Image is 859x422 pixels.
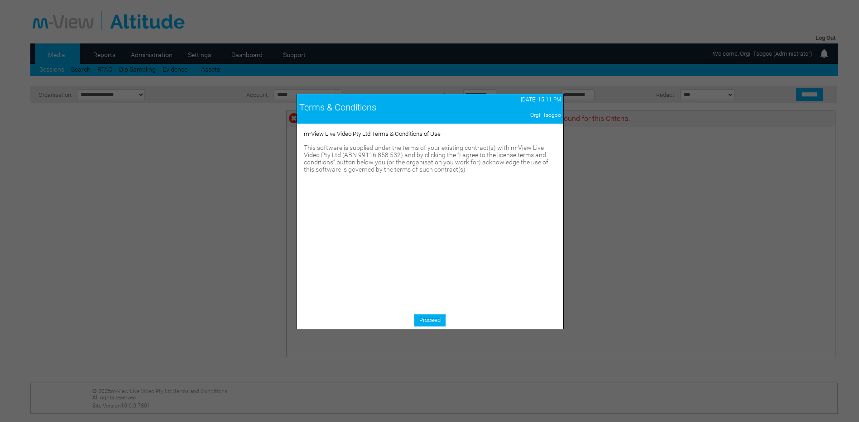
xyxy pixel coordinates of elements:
[414,314,446,326] a: Proceed
[299,102,466,113] div: Terms & Conditions
[304,130,441,137] span: m-View Live Video Pty Ltd Terms & Conditions of Use
[819,48,830,59] img: bell24.png
[304,144,548,173] span: This software is supplied under the terms of your existing contract(s) with m-View Live Video Pty...
[469,94,563,105] td: [DATE] 15:11 PM
[469,110,563,120] td: Orgil Tsogoo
